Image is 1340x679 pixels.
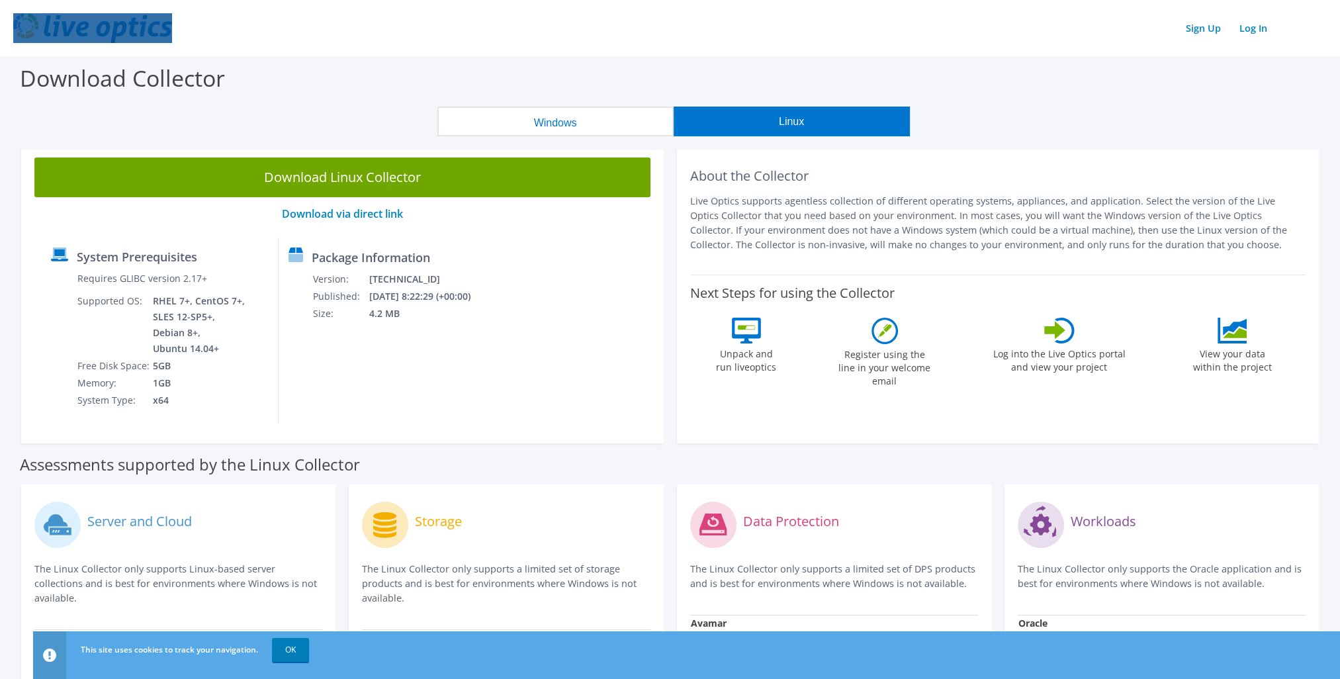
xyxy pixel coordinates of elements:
td: System Type: [77,392,152,409]
label: Register using the line in your welcome email [835,344,934,388]
label: Unpack and run liveoptics [716,343,777,374]
label: Download Collector [20,63,225,93]
p: The Linux Collector only supports a limited set of DPS products and is best for environments wher... [690,562,978,591]
label: Package Information [312,251,430,264]
img: live_optics_svg.svg [13,13,172,43]
label: Server and Cloud [87,515,192,528]
strong: Oracle [1018,617,1048,629]
label: Log into the Live Optics portal and view your project [993,343,1126,374]
a: OK [272,638,309,662]
a: Sign Up [1179,19,1228,38]
label: View your data within the project [1184,343,1280,374]
td: 4.2 MB [369,305,487,322]
h2: About the Collector [690,168,1306,184]
td: [DATE] 8:22:29 (+00:00) [369,288,487,305]
a: Log In [1233,19,1274,38]
a: Download via direct link [282,206,403,221]
label: Next Steps for using the Collector [690,285,895,301]
button: Linux [674,107,910,136]
td: Published: [312,288,369,305]
td: Size: [312,305,369,322]
td: Memory: [77,375,152,392]
p: The Linux Collector only supports Linux-based server collections and is best for environments whe... [34,562,322,606]
label: Storage [415,515,462,528]
label: Workloads [1071,515,1136,528]
td: Version: [312,271,369,288]
label: Data Protection [743,515,839,528]
button: Windows [437,107,674,136]
td: Supported OS: [77,293,152,357]
p: The Linux Collector only supports the Oracle application and is best for environments where Windo... [1018,562,1306,591]
td: x64 [152,392,247,409]
td: RHEL 7+, CentOS 7+, SLES 12-SP5+, Debian 8+, Ubuntu 14.04+ [152,293,247,357]
label: Assessments supported by the Linux Collector [20,458,360,471]
p: The Linux Collector only supports a limited set of storage products and is best for environments ... [362,562,650,606]
td: Free Disk Space: [77,357,152,375]
span: This site uses cookies to track your navigation. [81,644,258,655]
td: [TECHNICAL_ID] [369,271,487,288]
label: Requires GLIBC version 2.17+ [77,272,207,285]
p: Live Optics supports agentless collection of different operating systems, appliances, and applica... [690,194,1306,252]
a: Download Linux Collector [34,158,650,197]
td: 1GB [152,375,247,392]
td: 5GB [152,357,247,375]
strong: Avamar [691,617,727,629]
label: System Prerequisites [77,250,197,263]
